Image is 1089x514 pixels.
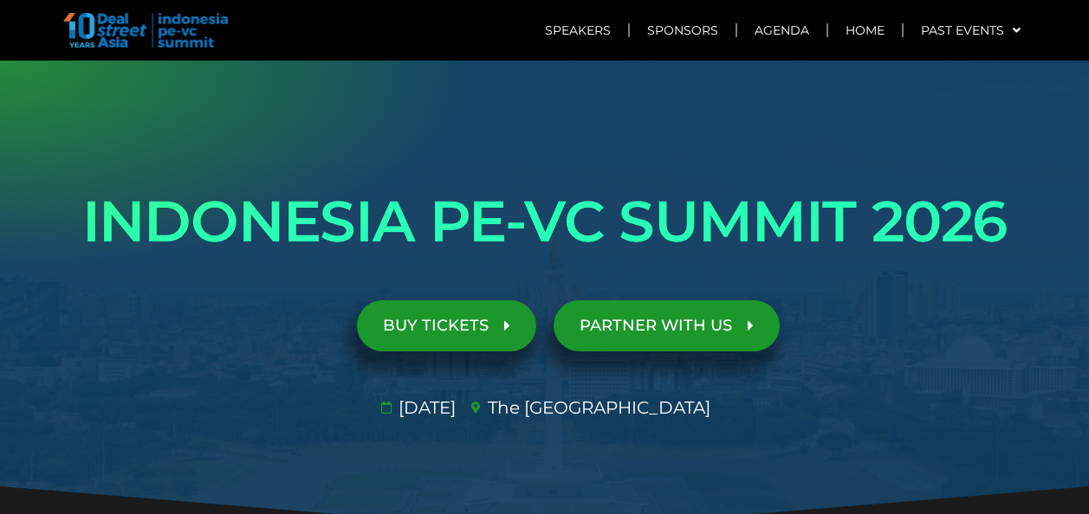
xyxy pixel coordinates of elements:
[737,10,826,50] a: Agenda
[528,10,628,50] a: Speakers
[554,300,780,351] a: PARTNER WITH US
[904,10,1038,50] a: Past Events
[394,395,456,421] span: [DATE]​
[580,318,732,334] span: PARTNER WITH US
[630,10,736,50] a: Sponsors
[828,10,902,50] a: Home
[483,395,710,421] span: The [GEOGRAPHIC_DATA]​
[383,318,489,334] span: BUY TICKETS
[60,173,1030,270] h1: INDONESIA PE-VC SUMMIT 2026
[357,300,536,351] a: BUY TICKETS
